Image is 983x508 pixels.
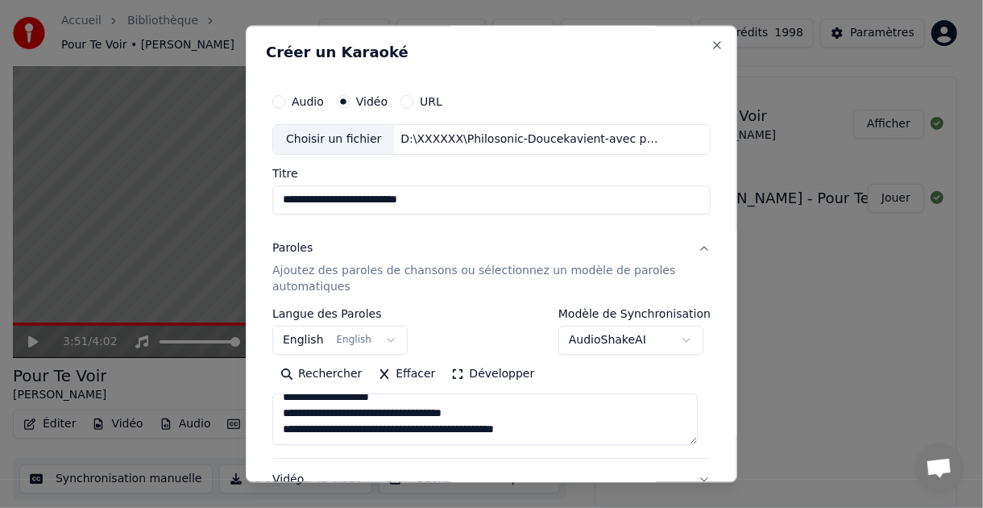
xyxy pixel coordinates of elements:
button: Développer [443,361,542,387]
button: ParolesAjoutez des paroles de chansons ou sélectionnez un modèle de paroles automatiques [272,227,711,308]
div: Choisir un fichier [273,126,394,155]
label: Modèle de Synchronisation [558,308,711,319]
div: D:\XXXXXX\Philosonic-Doucekavient-avec paroles.mp4 [394,132,668,148]
label: Langue des Paroles [272,308,408,319]
div: Paroles [272,240,313,256]
p: Ajoutez des paroles de chansons ou sélectionnez un modèle de paroles automatiques [272,263,685,295]
button: Rechercher [272,361,370,387]
label: Audio [292,97,324,108]
label: Titre [272,168,711,179]
div: ParolesAjoutez des paroles de chansons ou sélectionnez un modèle de paroles automatiques [272,308,711,458]
h2: Créer un Karaoké [266,46,717,60]
label: URL [420,97,442,108]
button: Effacer [370,361,443,387]
label: Vidéo [356,97,388,108]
